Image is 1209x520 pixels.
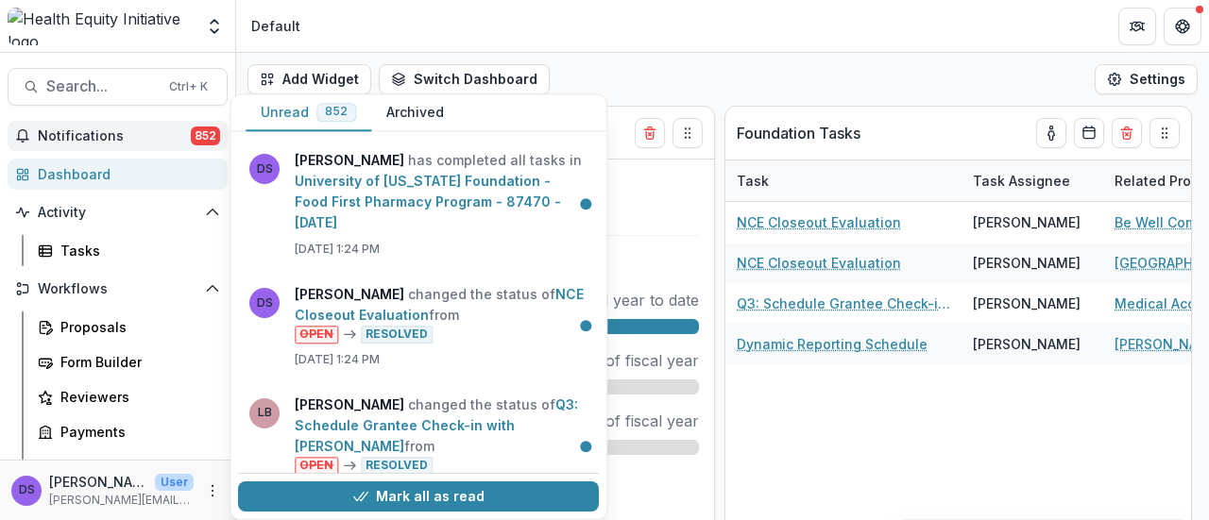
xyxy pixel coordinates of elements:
button: Notifications852 [8,121,228,151]
p: changed the status of from [295,394,587,475]
p: changed the status of from [295,284,587,344]
img: Health Equity Initiative logo [8,8,194,45]
a: Form Builder [30,346,228,377]
a: University of [US_STATE] Foundation - Food First Pharmacy Program - 87470 - [DATE] [295,173,561,230]
div: Form Builder [60,352,213,372]
p: Foundation Tasks [737,122,860,144]
a: Proposals [30,311,228,343]
div: Payments [60,422,213,442]
button: Settings [1095,64,1198,94]
div: Task [725,160,962,201]
span: Notifications [38,128,191,144]
a: Q3: Schedule Grantee Check-in with [PERSON_NAME] [295,396,578,454]
span: 852 [325,106,348,119]
button: Drag [673,118,703,148]
span: Search... [46,77,158,95]
span: 852 [191,126,220,145]
button: More [201,479,224,502]
a: Q3: Schedule Grantee Check-in with [PERSON_NAME] [737,294,950,313]
nav: breadcrumb [244,12,308,40]
button: Open Workflows [8,274,228,304]
div: Task [725,171,780,191]
a: Dashboard [8,159,228,190]
button: Switch Dashboard [379,64,550,94]
button: Archived [371,94,459,131]
p: User [155,474,194,491]
div: [PERSON_NAME] [973,212,1081,232]
a: Tasks [30,235,228,266]
span: Workflows [38,281,197,297]
button: Delete card [1112,118,1142,148]
div: [PERSON_NAME] [973,253,1081,273]
div: Task Assignee [962,160,1103,201]
a: Payments [30,416,228,447]
div: Ctrl + K [165,76,212,97]
button: Open entity switcher [201,8,228,45]
button: Drag [1149,118,1180,148]
button: toggle-assigned-to-me [1036,118,1066,148]
div: [PERSON_NAME] [973,334,1081,354]
div: Reviewers [60,387,213,407]
a: Dynamic Reporting Schedule [737,334,928,354]
button: Calendar [1074,118,1104,148]
button: Delete card [635,118,665,148]
button: Open Activity [8,197,228,227]
div: Tasks [60,241,213,260]
button: Mark all as read [238,481,599,512]
a: NCE Closeout Evaluation [737,253,901,273]
button: Add Widget [247,64,371,94]
a: NCE Closeout Evaluation [295,286,584,323]
div: [PERSON_NAME] [973,294,1081,313]
div: Grantee Reports [60,457,213,477]
div: Proposals [60,317,213,337]
div: Dr. Ana Smith [19,484,35,496]
p: [PERSON_NAME][EMAIL_ADDRESS][PERSON_NAME][DATE][DOMAIN_NAME] [49,492,194,509]
a: NCE Closeout Evaluation [737,212,901,232]
div: Dashboard [38,164,213,184]
button: Partners [1118,8,1156,45]
div: Default [251,16,300,36]
button: Search... [8,68,228,106]
button: Unread [246,94,371,131]
button: Get Help [1164,8,1201,45]
div: Task Assignee [962,171,1081,191]
p: [PERSON_NAME] [49,472,147,492]
a: Reviewers [30,381,228,412]
span: Activity [38,205,197,221]
p: has completed all tasks in [295,150,587,233]
a: Grantee Reports [30,451,228,482]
